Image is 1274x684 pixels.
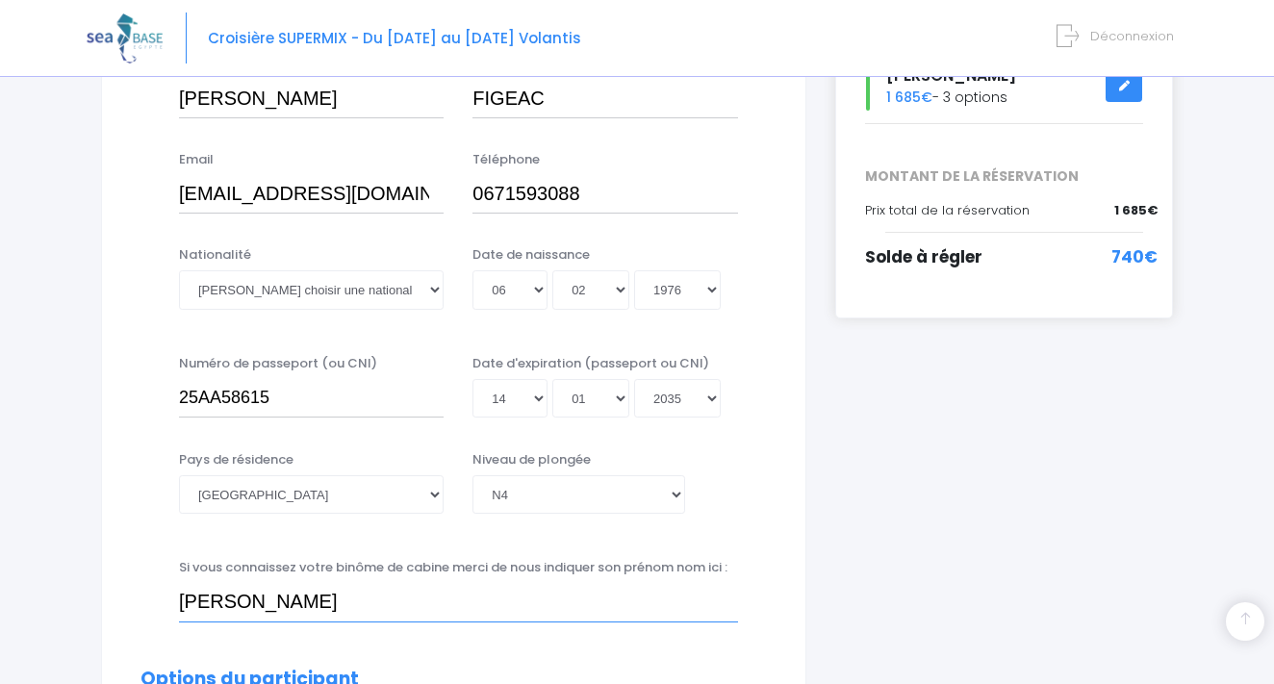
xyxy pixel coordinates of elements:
label: Date de naissance [472,245,590,265]
span: Prix total de la réservation [865,201,1030,219]
span: Déconnexion [1090,27,1174,45]
label: Nationalité [179,245,251,265]
span: Croisière SUPERMIX - Du [DATE] au [DATE] Volantis [208,28,581,48]
div: - 3 options [851,62,1158,111]
label: Si vous connaissez votre binôme de cabine merci de nous indiquer son prénom nom ici : [179,558,727,577]
span: 740€ [1111,245,1158,270]
label: Date d'expiration (passeport ou CNI) [472,354,709,373]
label: Numéro de passeport (ou CNI) [179,354,377,373]
span: MONTANT DE LA RÉSERVATION [851,166,1158,187]
span: 1 685€ [886,88,932,107]
label: Pays de résidence [179,450,293,469]
label: Niveau de plongée [472,450,591,469]
span: Solde à régler [865,245,982,268]
label: Email [179,150,214,169]
span: 1 685€ [1114,201,1158,220]
label: Téléphone [472,150,540,169]
span: [PERSON_NAME] [886,64,1016,87]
